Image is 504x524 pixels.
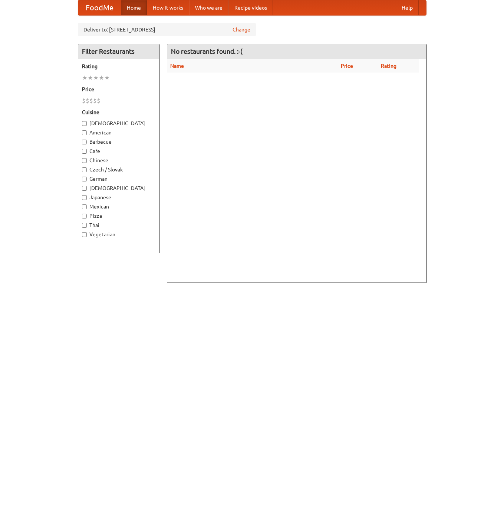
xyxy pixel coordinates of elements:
[82,147,155,155] label: Cafe
[170,63,184,69] a: Name
[78,23,256,36] div: Deliver to: [STREET_ADDRESS]
[82,194,155,201] label: Japanese
[82,97,86,105] li: $
[233,26,250,33] a: Change
[381,63,396,69] a: Rating
[82,74,88,82] li: ★
[97,97,101,105] li: $
[82,231,155,238] label: Vegetarian
[82,86,155,93] h5: Price
[121,0,147,15] a: Home
[78,44,159,59] h4: Filter Restaurants
[88,74,93,82] li: ★
[82,63,155,70] h5: Rating
[82,223,87,228] input: Thai
[82,149,87,154] input: Cafe
[104,74,110,82] li: ★
[341,63,353,69] a: Price
[82,121,87,126] input: [DEMOGRAPHIC_DATA]
[82,158,87,163] input: Chinese
[82,175,155,183] label: German
[82,140,87,144] input: Barbecue
[82,204,87,209] input: Mexican
[171,48,243,55] ng-pluralize: No restaurants found. :-(
[82,221,155,229] label: Thai
[147,0,189,15] a: How it works
[396,0,419,15] a: Help
[82,157,155,164] label: Chinese
[82,120,155,127] label: [DEMOGRAPHIC_DATA]
[82,109,155,116] h5: Cuisine
[82,129,155,136] label: American
[89,97,93,105] li: $
[82,177,87,181] input: German
[82,214,87,218] input: Pizza
[82,138,155,146] label: Barbecue
[82,203,155,210] label: Mexican
[82,195,87,200] input: Japanese
[82,167,87,172] input: Czech / Slovak
[78,0,121,15] a: FoodMe
[228,0,273,15] a: Recipe videos
[86,97,89,105] li: $
[82,130,87,135] input: American
[82,212,155,220] label: Pizza
[82,232,87,237] input: Vegetarian
[189,0,228,15] a: Who we are
[93,97,97,105] li: $
[99,74,104,82] li: ★
[93,74,99,82] li: ★
[82,186,87,191] input: [DEMOGRAPHIC_DATA]
[82,184,155,192] label: [DEMOGRAPHIC_DATA]
[82,166,155,173] label: Czech / Slovak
